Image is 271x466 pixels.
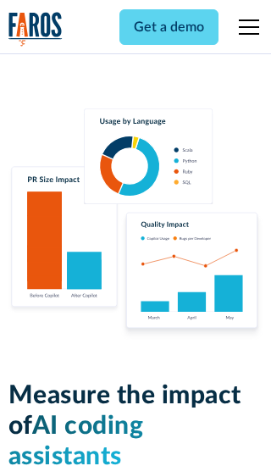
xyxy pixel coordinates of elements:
[8,12,63,47] a: home
[229,7,263,47] div: menu
[8,12,63,47] img: Logo of the analytics and reporting company Faros.
[119,9,218,45] a: Get a demo
[8,108,263,340] img: Charts tracking GitHub Copilot's usage and impact on velocity and quality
